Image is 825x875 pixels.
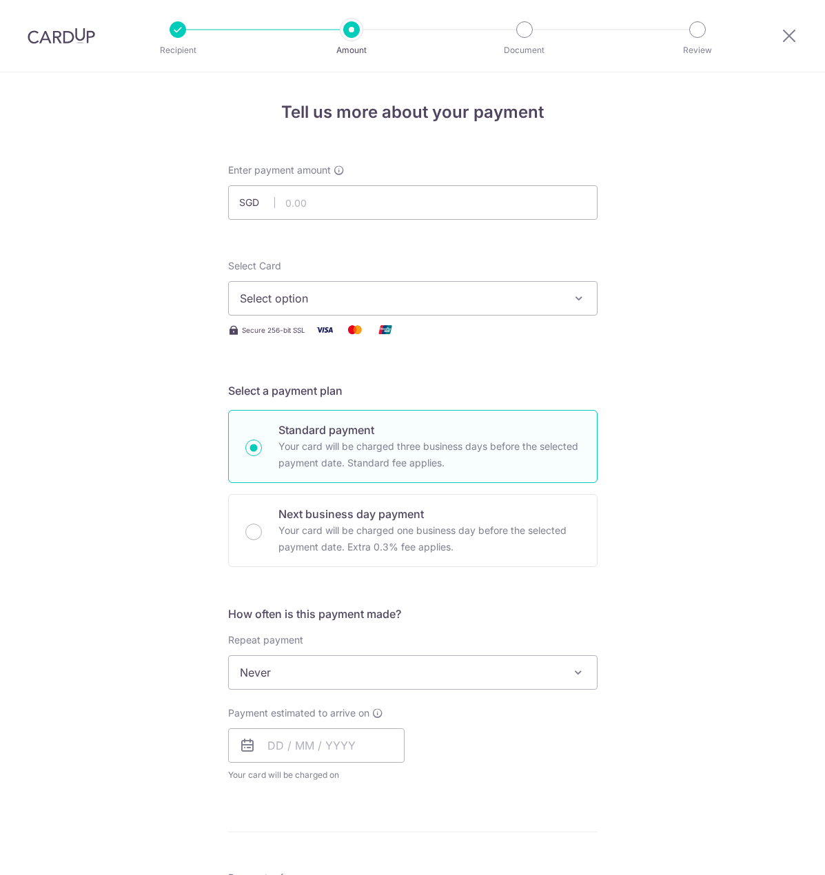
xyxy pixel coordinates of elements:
span: Payment estimated to arrive on [228,706,369,720]
h5: How often is this payment made? [228,606,598,622]
img: Visa [311,321,338,338]
p: Review [646,43,748,57]
h5: Select a payment plan [228,382,598,399]
span: Secure 256-bit SSL [242,325,305,336]
span: Your card will be charged on [228,768,405,782]
iframe: Opens a widget where you can find more information [737,834,811,868]
img: Union Pay [371,321,399,338]
p: Your card will be charged three business days before the selected payment date. Standard fee appl... [278,438,580,471]
button: Select option [228,281,598,316]
p: Next business day payment [278,506,580,522]
span: translation missing: en.payables.payment_networks.credit_card.summary.labels.select_card [228,260,281,271]
h4: Tell us more about your payment [228,100,598,125]
img: CardUp [28,28,95,44]
p: Recipient [127,43,229,57]
input: DD / MM / YYYY [228,728,405,763]
p: Document [473,43,576,57]
span: Never [228,655,598,690]
label: Repeat payment [228,633,303,647]
p: Standard payment [278,422,580,438]
span: Never [229,656,597,689]
input: 0.00 [228,185,598,220]
p: Amount [301,43,403,57]
span: Enter payment amount [228,163,331,177]
p: Your card will be charged one business day before the selected payment date. Extra 0.3% fee applies. [278,522,580,555]
span: SGD [239,196,275,209]
img: Mastercard [341,321,369,338]
span: Select option [240,290,561,307]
